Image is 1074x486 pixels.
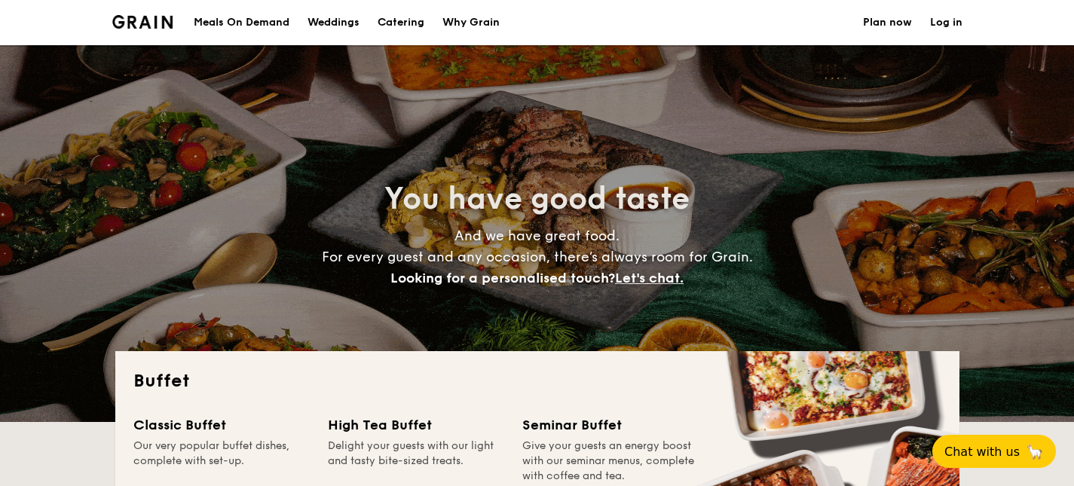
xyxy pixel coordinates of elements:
span: 🦙 [1026,443,1044,460]
a: Logotype [112,15,173,29]
span: Let's chat. [615,270,684,286]
button: Chat with us🦙 [932,435,1056,468]
div: High Tea Buffet [328,414,504,436]
div: Our very popular buffet dishes, complete with set-up. [133,439,310,484]
span: You have good taste [384,181,690,217]
img: Grain [112,15,173,29]
span: And we have great food. For every guest and any occasion, there’s always room for Grain. [322,228,753,286]
span: Looking for a personalised touch? [390,270,615,286]
div: Give your guests an energy boost with our seminar menus, complete with coffee and tea. [522,439,699,484]
span: Chat with us [944,445,1020,459]
div: Delight your guests with our light and tasty bite-sized treats. [328,439,504,484]
div: Seminar Buffet [522,414,699,436]
h2: Buffet [133,369,941,393]
div: Classic Buffet [133,414,310,436]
